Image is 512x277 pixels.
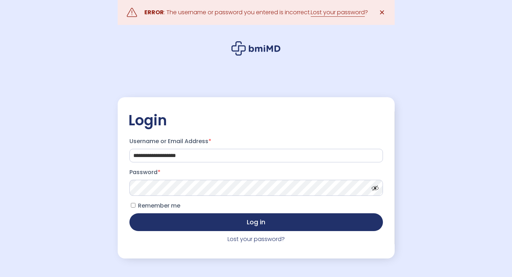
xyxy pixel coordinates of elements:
h2: Login [128,111,384,129]
span: Remember me [138,202,180,210]
button: Log in [129,213,383,231]
div: : The username or password you entered is incorrect. ? [144,7,368,17]
strong: ERROR [144,8,164,16]
span: ✕ [379,7,385,17]
input: Remember me [131,203,135,208]
a: ✕ [375,5,389,20]
a: Lost your password? [228,235,285,243]
a: Lost your password [311,8,365,17]
label: Password [129,167,383,178]
label: Username or Email Address [129,136,383,147]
